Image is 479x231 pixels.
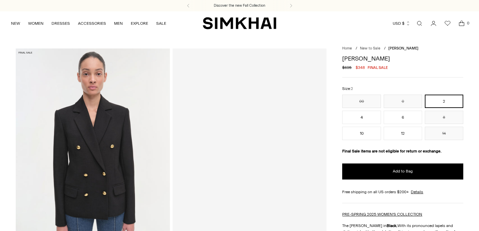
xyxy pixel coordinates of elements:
a: Wishlist [441,17,454,30]
button: 14 [425,127,463,140]
span: [PERSON_NAME] [388,46,418,50]
a: MEN [114,16,123,31]
a: DRESSES [52,16,70,31]
a: Home [342,46,352,50]
span: Add to Bag [393,168,413,174]
a: Go to the account page [427,17,440,30]
button: 8 [425,111,463,124]
button: 0 [384,95,422,108]
span: 0 [465,20,471,26]
button: 00 [342,95,381,108]
a: Open search modal [413,17,426,30]
a: Open cart modal [455,17,468,30]
div: / [384,46,386,51]
label: Size: [342,86,353,92]
button: 10 [342,127,381,140]
h1: [PERSON_NAME] [342,55,463,62]
a: NEW [11,16,20,31]
button: 6 [384,111,422,124]
a: SALE [156,16,166,31]
a: Discover the new Fall Collection [214,3,265,8]
a: New to Sale [360,46,380,50]
a: Details [411,189,423,195]
span: $348 [356,65,365,71]
s: $695 [342,65,352,71]
div: Free shipping on all US orders $200+ [342,189,463,195]
nav: breadcrumbs [342,46,463,51]
a: WOMEN [28,16,43,31]
span: 2 [351,87,353,91]
button: USD $ [393,16,410,31]
button: 2 [425,95,463,108]
strong: Final Sale items are not eligible for return or exchange. [342,149,442,153]
button: 12 [384,127,422,140]
div: / [356,46,357,51]
a: EXPLORE [131,16,148,31]
a: ACCESSORIES [78,16,106,31]
button: Add to Bag [342,163,463,180]
strong: Black. [387,223,397,228]
a: PRE-SPRING 2025 WOMEN'S COLLECTION [342,212,422,217]
button: 4 [342,111,381,124]
a: SIMKHAI [203,17,276,30]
